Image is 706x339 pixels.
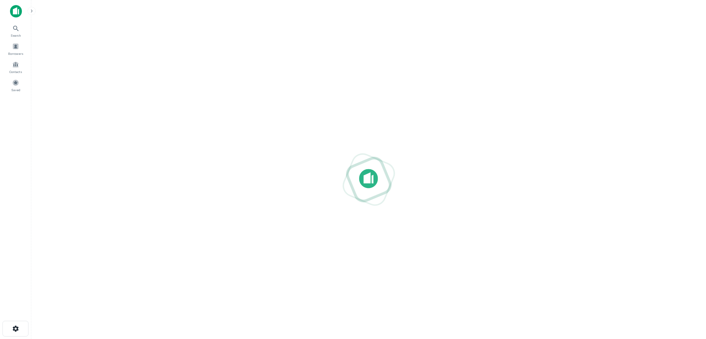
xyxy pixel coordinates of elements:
span: Search [11,33,21,38]
span: Saved [11,87,20,92]
img: capitalize-icon.png [10,5,22,18]
span: Borrowers [8,51,23,56]
span: Contacts [9,69,22,74]
a: Contacts [2,59,29,76]
a: Saved [2,77,29,94]
a: Search [2,22,29,39]
a: Borrowers [2,40,29,57]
